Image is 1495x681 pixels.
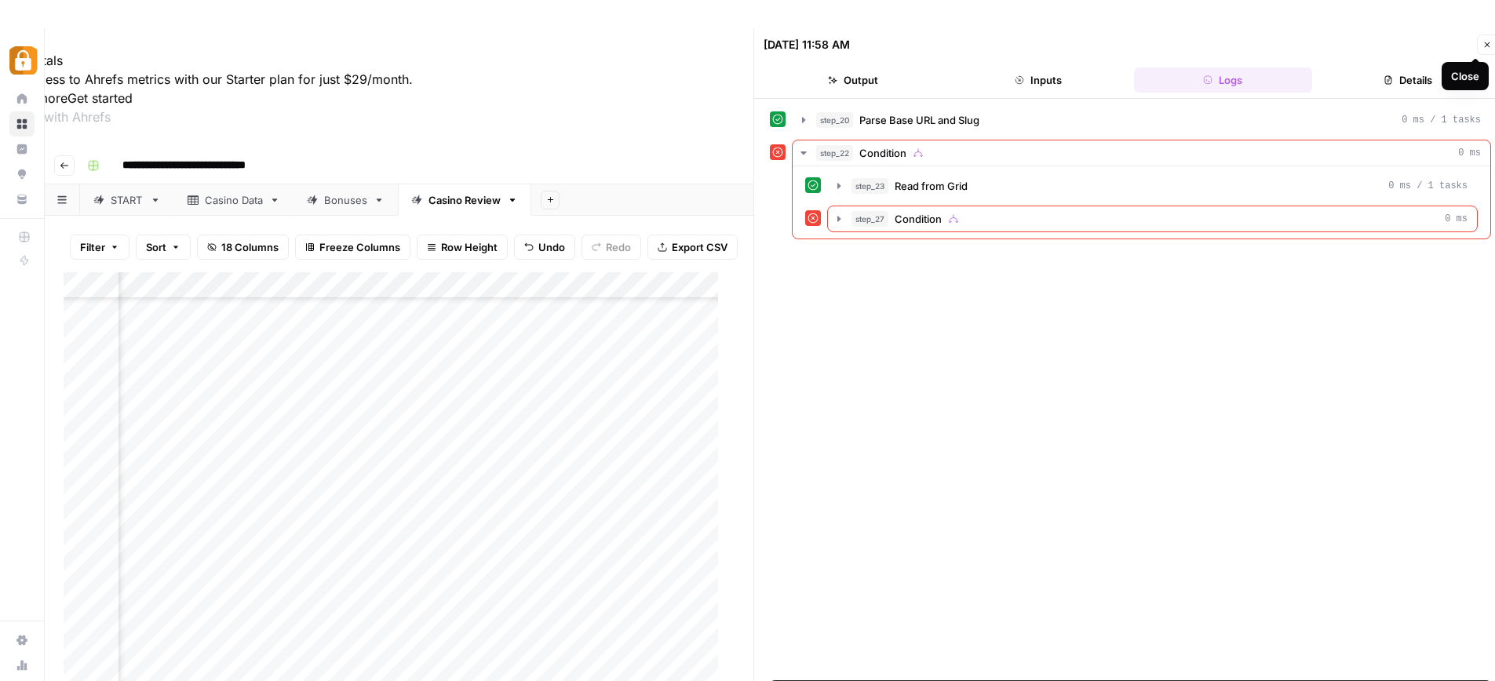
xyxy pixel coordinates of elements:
span: Freeze Columns [319,239,400,255]
button: Sort [136,235,191,260]
a: START [80,184,174,216]
button: Inputs [949,67,1128,93]
button: Row Height [417,235,508,260]
a: Casino Data [174,184,294,216]
div: Casino Data [205,192,263,208]
div: Close [1451,68,1479,84]
div: Bonuses [324,192,367,208]
span: step_20 [816,112,853,128]
span: Redo [606,239,631,255]
div: Casino Review [428,192,501,208]
a: Usage [9,653,35,678]
button: Export CSV [647,235,738,260]
a: Your Data [9,187,35,212]
div: START [111,192,144,208]
button: 0 ms / 1 tasks [828,173,1477,198]
button: 0 ms / 1 tasks [793,107,1490,133]
button: 0 ms [828,206,1477,231]
button: Get started [67,89,133,107]
a: Opportunities [9,162,35,187]
button: Undo [514,235,575,260]
span: step_22 [816,145,853,161]
div: [DATE] 11:58 AM [764,37,850,53]
span: Parse Base URL and Slug [859,112,979,128]
span: 0 ms / 1 tasks [1388,179,1468,193]
span: 0 ms / 1 tasks [1402,113,1481,127]
span: Read from Grid [895,178,968,194]
button: Filter [70,235,129,260]
span: Export CSV [672,239,727,255]
button: Redo [582,235,641,260]
span: step_27 [851,211,888,227]
a: Insights [9,137,35,162]
a: Settings [9,628,35,653]
span: Filter [80,239,105,255]
a: Casino Review [398,184,531,216]
div: 0 ms [793,166,1490,239]
span: 0 ms [1445,212,1468,226]
span: Condition [859,145,906,161]
span: 0 ms [1458,146,1481,160]
button: Freeze Columns [295,235,410,260]
span: Row Height [441,239,498,255]
span: Sort [146,239,166,255]
span: step_23 [851,178,888,194]
button: 18 Columns [197,235,289,260]
a: Bonuses [294,184,398,216]
button: Output [764,67,943,93]
span: Condition [895,211,942,227]
button: 0 ms [793,140,1490,166]
span: Undo [538,239,565,255]
span: 18 Columns [221,239,279,255]
button: Logs [1134,67,1313,93]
